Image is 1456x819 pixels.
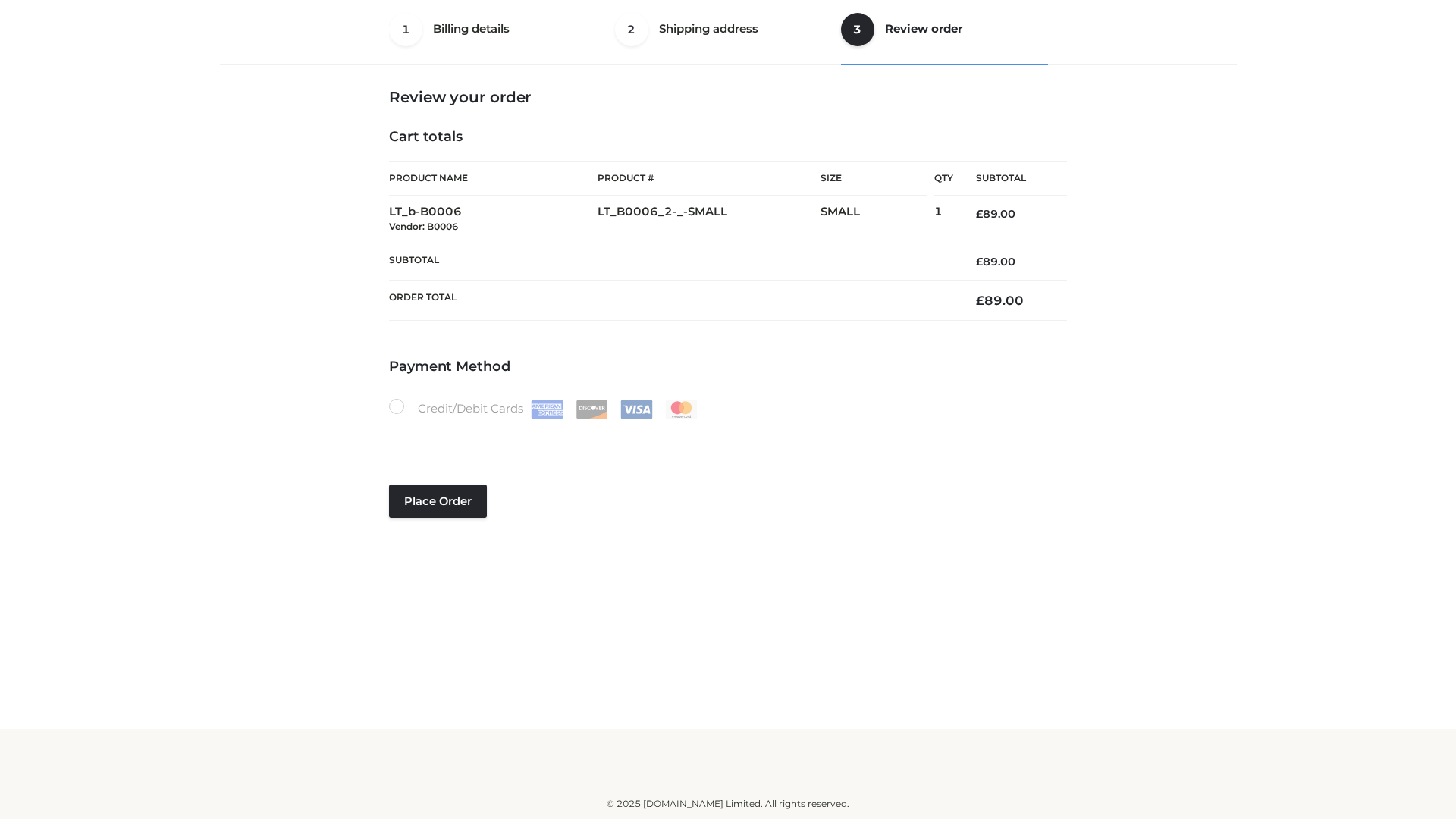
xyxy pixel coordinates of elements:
[389,221,458,232] small: Vendor: B0006
[598,161,821,196] th: Product #
[389,359,1067,375] h4: Payment Method
[389,196,598,243] td: LT_b-B0006
[389,129,1067,146] h4: Cart totals
[531,400,563,419] img: Amex
[934,196,953,243] td: 1
[665,400,698,419] img: Mastercard
[976,293,1024,308] bdi: 89.00
[389,399,699,419] label: Credit/Debit Cards
[389,243,953,280] th: Subtotal
[976,255,983,268] span: £
[976,207,1015,221] bdi: 89.00
[934,161,953,196] th: Qty
[953,162,1067,196] th: Subtotal
[598,196,821,243] td: LT_B0006_2-_-SMALL
[976,207,983,221] span: £
[976,293,984,308] span: £
[576,400,608,419] img: Discover
[821,162,927,196] th: Size
[398,426,1058,443] iframe: Secure card payment input frame
[821,196,934,243] td: SMALL
[620,400,653,419] img: Visa
[976,255,1015,268] bdi: 89.00
[389,88,1067,106] h3: Review your order
[389,161,598,196] th: Product Name
[389,281,953,321] th: Order Total
[389,485,487,518] button: Place order
[225,796,1231,811] div: © 2025 [DOMAIN_NAME] Limited. All rights reserved.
